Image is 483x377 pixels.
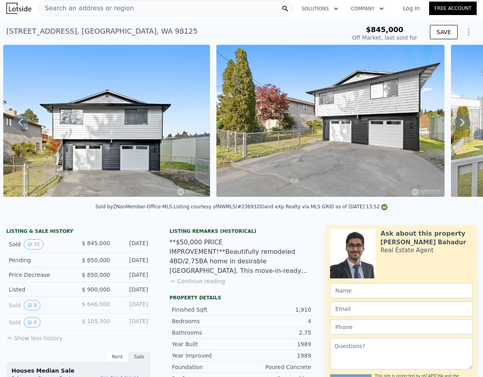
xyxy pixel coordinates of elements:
[82,286,110,293] span: $ 900,000
[172,363,242,371] div: Foundation
[330,301,473,316] input: Email
[24,317,40,327] button: View historical data
[6,228,151,236] div: LISTING & SALE HISTORY
[9,317,72,327] div: Sold
[170,295,314,301] div: Property details
[241,329,311,337] div: 2.75
[116,239,148,249] div: [DATE]
[429,2,477,15] a: Free Account
[116,300,148,310] div: [DATE]
[330,283,473,298] input: Name
[170,238,314,276] div: **$50,000 PRICE IMPROVEMENT!**Beautifully remodeled 4BD/2.75BA home in desirable [GEOGRAPHIC_DATA...
[82,318,110,324] span: $ 105,300
[116,271,148,279] div: [DATE]
[430,25,458,39] button: SAVE
[380,246,433,254] div: Real Estate Agent
[241,317,311,325] div: 4
[82,272,110,278] span: $ 850,000
[241,363,311,371] div: Poured Concrete
[170,277,225,285] button: Continue reading
[295,2,345,16] button: Solutions
[172,306,242,314] div: Finished Sqft
[11,367,145,375] div: Houses Median Sale
[174,204,388,209] div: Listing courtesy of NWMLS (#2369320) and eXp Realty via MLS GRID as of [DATE] 13:52
[172,352,242,360] div: Year Improved
[82,301,110,307] span: $ 646,000
[380,229,465,238] div: Ask about this property
[366,25,403,34] span: $845,000
[172,329,242,337] div: Bathrooms
[38,4,134,13] span: Search an address or region
[380,238,466,246] div: [PERSON_NAME] Bahadur
[241,340,311,348] div: 1989
[241,306,311,314] div: 1,910
[95,204,174,209] div: Sold by ZNonMember-Office-MLS .
[461,24,477,40] button: Show Options
[393,4,429,12] a: Log In
[6,3,31,14] img: Lotside
[216,45,445,197] img: Sale: 149618629 Parcel: 98435165
[106,352,128,362] div: Rent
[24,239,43,249] button: View historical data
[3,45,210,197] img: Sale: 149618629 Parcel: 98435165
[352,34,417,42] div: Off Market, last sold for
[9,239,72,249] div: Sold
[82,257,110,263] span: $ 850,000
[381,204,388,210] img: NWMLS Logo
[9,300,72,310] div: Sold
[241,352,311,360] div: 1989
[172,317,242,325] div: Bedrooms
[116,256,148,264] div: [DATE]
[345,2,390,16] button: Company
[116,286,148,293] div: [DATE]
[24,300,40,310] button: View historical data
[170,228,314,234] div: Listing Remarks (Historical)
[172,340,242,348] div: Year Built
[9,256,72,264] div: Pending
[9,271,72,279] div: Price Decrease
[9,286,72,293] div: Listed
[128,352,151,362] div: Sale
[6,26,198,37] div: [STREET_ADDRESS] , [GEOGRAPHIC_DATA] , WA 98125
[6,331,63,342] button: Show less history
[330,320,473,335] input: Phone
[82,240,110,246] span: $ 845,000
[116,317,148,327] div: [DATE]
